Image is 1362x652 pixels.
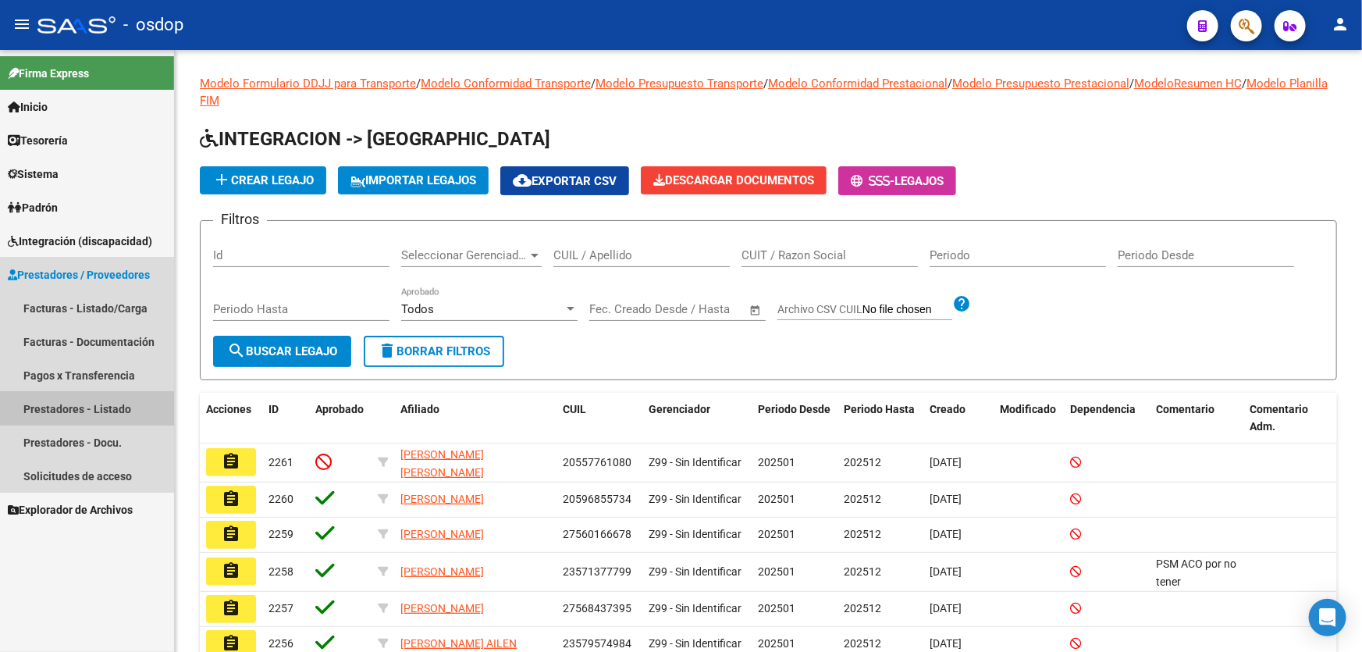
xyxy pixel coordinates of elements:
[894,174,944,188] span: Legajos
[400,448,484,479] span: [PERSON_NAME] [PERSON_NAME]
[421,77,591,91] a: Modelo Conformidad Transporte
[563,637,631,650] span: 23579574984
[563,403,586,415] span: CUIL
[400,493,484,505] span: [PERSON_NAME]
[222,452,240,471] mat-icon: assignment
[513,171,532,190] mat-icon: cloud_download
[8,65,89,82] span: Firma Express
[1070,403,1136,415] span: Dependencia
[200,77,416,91] a: Modelo Formulario DDJJ para Transporte
[758,637,795,650] span: 202501
[758,456,795,469] span: 202501
[844,456,881,469] span: 202512
[768,77,948,91] a: Modelo Conformidad Prestacional
[649,602,741,615] span: Z99 - Sin Identificar
[8,233,152,250] span: Integración (discapacidad)
[268,528,293,540] span: 2259
[378,341,397,360] mat-icon: delete
[8,501,133,518] span: Explorador de Archivos
[400,602,484,615] span: [PERSON_NAME]
[844,602,881,615] span: 202512
[213,208,267,230] h3: Filtros
[642,393,752,444] datatable-header-cell: Gerenciador
[222,561,240,580] mat-icon: assignment
[8,98,48,116] span: Inicio
[589,302,653,316] input: Fecha inicio
[400,565,484,578] span: [PERSON_NAME]
[851,174,894,188] span: -
[315,403,364,415] span: Aprobado
[227,344,337,358] span: Buscar Legajo
[400,403,439,415] span: Afiliado
[400,637,517,650] span: [PERSON_NAME] AILEN
[213,336,351,367] button: Buscar Legajo
[930,456,962,469] span: [DATE]
[268,403,279,415] span: ID
[1250,403,1308,433] span: Comentario Adm.
[994,393,1064,444] datatable-header-cell: Modificado
[222,599,240,618] mat-icon: assignment
[1156,403,1214,415] span: Comentario
[667,302,742,316] input: Fecha fin
[1309,599,1346,636] div: Open Intercom Messenger
[200,393,262,444] datatable-header-cell: Acciones
[653,173,814,187] span: Descargar Documentos
[758,528,795,540] span: 202501
[268,602,293,615] span: 2257
[200,166,326,194] button: Crear Legajo
[649,403,710,415] span: Gerenciador
[747,301,765,319] button: Open calendar
[1156,558,1261,623] span: PSM ACO por no tener colegiatura en Santa Fé
[8,266,150,283] span: Prestadores / Proveedores
[500,166,629,195] button: Exportar CSV
[930,602,962,615] span: [DATE]
[649,637,741,650] span: Z99 - Sin Identificar
[222,490,240,508] mat-icon: assignment
[649,493,741,505] span: Z99 - Sin Identificar
[400,528,484,540] span: [PERSON_NAME]
[641,166,827,194] button: Descargar Documentos
[513,174,617,188] span: Exportar CSV
[930,493,962,505] span: [DATE]
[752,393,837,444] datatable-header-cell: Periodo Desde
[844,528,881,540] span: 202512
[212,170,231,189] mat-icon: add
[563,493,631,505] span: 20596855734
[649,456,741,469] span: Z99 - Sin Identificar
[206,403,251,415] span: Acciones
[200,128,550,150] span: INTEGRACION -> [GEOGRAPHIC_DATA]
[8,166,59,183] span: Sistema
[563,565,631,578] span: 23571377799
[1243,393,1337,444] datatable-header-cell: Comentario Adm.
[563,456,631,469] span: 20557761080
[930,403,965,415] span: Creado
[1150,393,1243,444] datatable-header-cell: Comentario
[758,493,795,505] span: 202501
[1331,15,1350,34] mat-icon: person
[401,302,434,316] span: Todos
[12,15,31,34] mat-icon: menu
[350,173,476,187] span: IMPORTAR LEGAJOS
[923,393,994,444] datatable-header-cell: Creado
[777,303,862,315] span: Archivo CSV CUIL
[227,341,246,360] mat-icon: search
[930,528,962,540] span: [DATE]
[952,77,1129,91] a: Modelo Presupuesto Prestacional
[557,393,642,444] datatable-header-cell: CUIL
[596,77,763,91] a: Modelo Presupuesto Transporte
[563,528,631,540] span: 27560166678
[838,166,956,195] button: -Legajos
[844,565,881,578] span: 202512
[844,493,881,505] span: 202512
[862,303,952,317] input: Archivo CSV CUIL
[1134,77,1242,91] a: ModeloResumen HC
[338,166,489,194] button: IMPORTAR LEGAJOS
[268,493,293,505] span: 2260
[401,248,528,262] span: Seleccionar Gerenciador
[8,132,68,149] span: Tesorería
[268,565,293,578] span: 2258
[268,637,293,650] span: 2256
[212,173,314,187] span: Crear Legajo
[930,565,962,578] span: [DATE]
[222,525,240,543] mat-icon: assignment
